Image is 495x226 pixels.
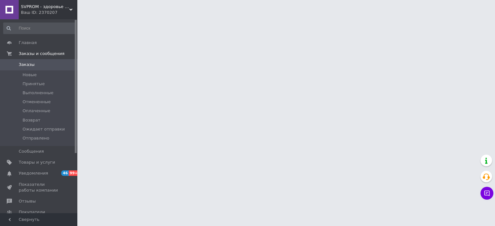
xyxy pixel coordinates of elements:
span: Отправлено [23,135,49,141]
span: Отмененные [23,99,51,105]
input: Поиск [3,23,76,34]
span: Покупатели [19,209,45,215]
span: Новые [23,72,37,78]
span: Выполненные [23,90,53,96]
span: Оплаченные [23,108,50,114]
span: 46 [61,170,69,176]
span: Товары и услуги [19,159,55,165]
span: Заказы [19,62,34,68]
button: Чат с покупателем [480,187,493,200]
span: Принятые [23,81,45,87]
div: Ваш ID: 2370207 [21,10,77,15]
span: SVPROM - здоровье и дом [21,4,69,10]
span: Сообщения [19,149,44,154]
span: Отзывы [19,198,36,204]
span: Ожидает отправки [23,126,65,132]
span: 99+ [69,170,79,176]
span: Уведомления [19,170,48,176]
span: Показатели работы компании [19,182,60,193]
span: Заказы и сообщения [19,51,64,57]
span: Возврат [23,117,40,123]
span: Главная [19,40,37,46]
